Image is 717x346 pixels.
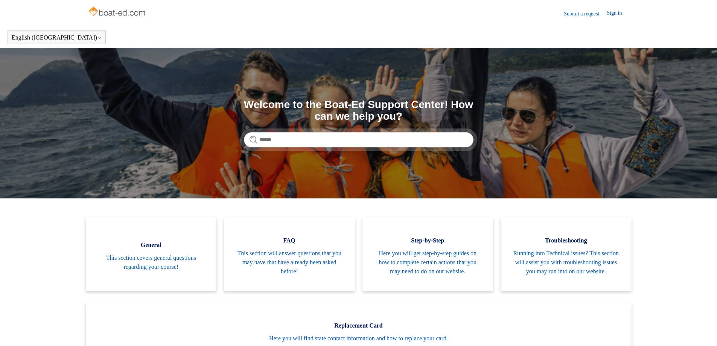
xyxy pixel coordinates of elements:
span: FAQ [235,236,344,245]
span: Here you will get step-by-step guides on how to complete certain actions that you may need to do ... [374,249,482,276]
a: Sign in [607,9,629,18]
span: Troubleshooting [512,236,620,245]
button: English ([GEOGRAPHIC_DATA]) [12,34,102,41]
a: Submit a request [564,10,607,18]
a: General This section covers general questions regarding your course! [86,217,217,291]
span: Step-by-Step [374,236,482,245]
span: This section covers general questions regarding your course! [97,253,206,271]
span: Here you will find state contact information and how to replace your card. [97,334,620,343]
span: Replacement Card [97,321,620,330]
a: Step-by-Step Here you will get step-by-step guides on how to complete certain actions that you ma... [362,217,493,291]
span: Running into Technical issues? This section will assist you with troubleshooting issues you may r... [512,249,620,276]
h1: Welcome to the Boat-Ed Support Center! How can we help you? [244,99,473,122]
a: Troubleshooting Running into Technical issues? This section will assist you with troubleshooting ... [501,217,632,291]
a: FAQ This section will answer questions that you may have that have already been asked before! [224,217,355,291]
div: Chat Support [668,321,712,340]
input: Search [244,132,473,147]
span: This section will answer questions that you may have that have already been asked before! [235,249,344,276]
img: Boat-Ed Help Center home page [88,5,148,20]
span: General [97,241,206,250]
